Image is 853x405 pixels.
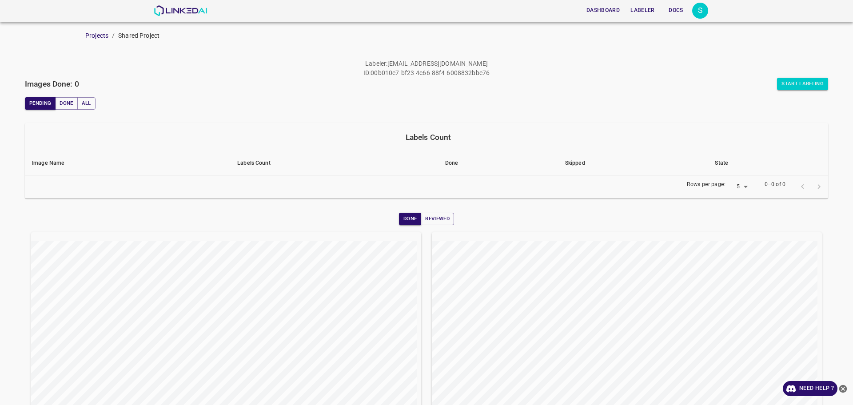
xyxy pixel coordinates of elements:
[399,213,421,225] button: Done
[708,151,828,175] th: State
[687,181,725,189] p: Rows per page:
[25,78,79,90] h6: Images Done: 0
[55,97,77,110] button: Done
[85,31,853,40] nav: breadcrumb
[438,151,558,175] th: Done
[625,1,660,20] a: Labeler
[85,32,108,39] a: Projects
[729,181,750,193] div: 5
[77,97,96,110] button: All
[581,1,625,20] a: Dashboard
[230,151,438,175] th: Labels Count
[777,78,828,90] button: Start Labeling
[421,213,454,225] button: Reviewed
[32,131,825,143] div: Labels Count
[118,31,159,40] p: Shared Project
[783,381,837,396] a: Need Help ?
[25,97,56,110] button: Pending
[365,59,387,68] p: Labeler :
[558,151,708,175] th: Skipped
[112,31,115,40] li: /
[154,5,207,16] img: LinkedAI
[660,1,692,20] a: Docs
[627,3,658,18] button: Labeler
[371,68,490,78] p: 00b010e7-bf23-4c66-88f4-6008832bbe76
[363,68,371,78] p: ID :
[692,3,708,19] div: S
[765,181,785,189] p: 0–0 of 0
[837,381,849,396] button: close-help
[583,3,623,18] button: Dashboard
[387,59,488,68] p: [EMAIL_ADDRESS][DOMAIN_NAME]
[25,151,230,175] th: Image Name
[692,3,708,19] button: Open settings
[662,3,690,18] button: Docs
